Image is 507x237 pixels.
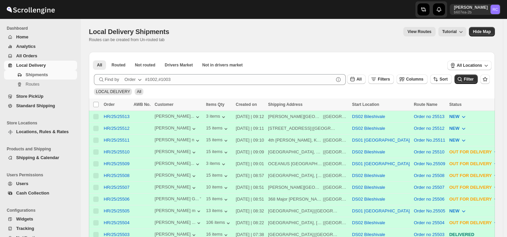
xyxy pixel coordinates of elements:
button: NEW [445,206,471,216]
span: Tracking [16,226,34,231]
button: [PERSON_NAME] [155,173,197,179]
span: Columns [406,77,423,82]
div: | [268,184,348,191]
button: DS01 [GEOGRAPHIC_DATA] [352,161,410,166]
div: [DATE] | 09:12 [236,113,264,120]
span: OUT FOR DELIVERY [449,173,492,178]
div: [DATE] | 09:01 [236,160,264,167]
button: DS02 Bileshivale [352,173,385,178]
div: [GEOGRAPHIC_DATA] [313,125,337,132]
div: | [268,196,348,203]
button: [PERSON_NAME] m [155,208,202,215]
span: Store Locations [7,120,77,126]
div: | [268,160,348,167]
button: Sort [430,75,452,84]
button: Order No.25505 [414,208,445,213]
div: HR/25/25504 [104,220,130,225]
div: HR/25/25506 [104,197,130,202]
div: 13 items [206,208,229,215]
span: Analytics [16,44,36,49]
button: 3 items [206,161,227,168]
div: [PERSON_NAME] [155,149,197,156]
div: | [268,125,348,132]
span: Not in drivers market [202,62,243,68]
button: 3 items [206,114,227,120]
div: [DATE] | 09:11 [236,125,264,132]
button: Users [4,179,77,188]
button: 15 items [206,149,229,156]
button: [PERSON_NAME]... [155,114,201,120]
button: Order no 25503 [414,232,444,237]
span: NEW [449,208,459,213]
button: Order no 25506 [414,197,444,202]
span: NEW [449,138,459,143]
button: [PERSON_NAME] ... [155,220,202,227]
button: Columns [397,75,427,84]
button: Unrouted [131,60,160,70]
span: Users [16,181,28,186]
span: Start Location [352,102,379,107]
span: All [137,89,141,94]
button: Widgets [4,214,77,224]
button: HR/25/25508 [104,173,130,178]
span: Sort [440,77,448,82]
div: [GEOGRAPHIC_DATA] [324,160,348,167]
button: DS01 [GEOGRAPHIC_DATA] [352,208,410,213]
div: HR/25/25510 [104,149,130,154]
button: HR/25/25512 [104,126,130,131]
div: [PERSON_NAME] ... [155,220,195,225]
button: All Locations [447,61,492,70]
div: [GEOGRAPHIC_DATA] [324,113,348,120]
span: Shipping Address [268,102,302,107]
button: Locations, Rules & Rates [4,127,77,137]
div: HR/25/25513 [104,114,130,119]
span: Items Qty [206,102,225,107]
span: OUT FOR DELIVERY [449,220,492,225]
span: NEW [449,114,459,119]
button: 15 items [206,137,229,144]
button: Order no 25512 [414,126,444,131]
button: HR/25/25509 [104,161,130,166]
button: User menu [450,4,501,15]
button: DS02 Bileshivale [352,232,385,237]
span: Filter [464,77,474,82]
span: Home [16,34,28,39]
div: [STREET_ADDRESS] [268,125,311,132]
button: NEW [445,135,471,146]
div: [PERSON_NAME] G... [155,196,199,201]
button: Order no 25510 [414,149,444,154]
div: 4th [PERSON_NAME], Koramangala Industrial Layout, [GEOGRAPHIC_DATA] [268,137,323,144]
div: | [268,208,348,214]
div: [GEOGRAPHIC_DATA] [324,137,348,144]
button: [PERSON_NAME] n [155,137,201,144]
div: HR/25/25505 [104,208,130,213]
span: Find by [105,76,119,83]
button: [PERSON_NAME] [155,184,197,191]
button: Order no 25507 [414,185,444,190]
button: 15 items [206,125,229,132]
span: Not routed [135,62,156,68]
button: [PERSON_NAME] [155,125,197,132]
div: [PERSON_NAME]... [155,114,194,119]
button: Order No.25509 [414,161,445,166]
button: OUT FOR DELIVERY [445,147,503,157]
button: Order No.25511 [414,138,445,143]
span: Route Name [414,102,437,107]
span: Rahul Chopra [491,5,500,14]
div: [GEOGRAPHIC_DATA] [324,172,348,179]
div: [GEOGRAPHIC_DATA], HBR Layout 4th Block, HBR Layout [268,149,323,155]
span: View Routes [407,29,431,34]
span: Cash Collection [16,190,49,196]
div: | [268,137,348,144]
div: | [268,219,348,226]
span: Local Delivery Shipments [89,28,169,35]
button: Filters [368,75,394,84]
button: DS02 Bileshivale [352,220,385,225]
button: 15 items [206,196,229,203]
div: [GEOGRAPHIC_DATA] [324,219,348,226]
